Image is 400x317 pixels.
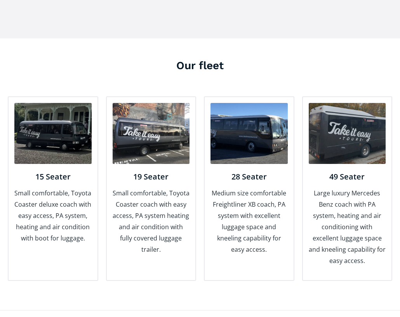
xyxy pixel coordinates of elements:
p: Small comfortable, Toyota Coaster coach with easy access, PA system heating and air condition wit... [113,188,190,255]
img: 15 seater coach [14,103,92,164]
h3: Our fleet [8,58,392,73]
img: 19 seater coach [113,103,190,164]
h4: 28 Seater [210,172,288,182]
img: 28 seater coach [210,103,288,164]
p: Large luxury Mercedes Benz coach with PA system, heating and air conditioning with excellent lugg... [309,188,386,266]
p: Small comfortable, Toyota Coaster deluxe coach with easy access, PA system, heating and air condi... [14,188,92,244]
h4: 19 Seater [113,172,190,182]
p: Medium size comfortable Freightliner XB coach, PA system with excellent luggage space and kneelin... [210,188,288,255]
h4: 49 Seater [309,172,386,182]
h4: 15 Seater [14,172,92,182]
img: 49 seater coach [309,103,386,164]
